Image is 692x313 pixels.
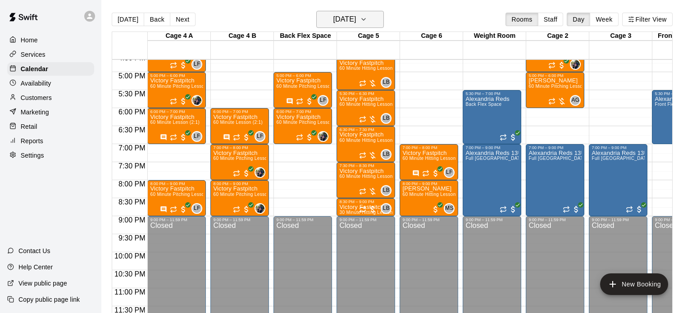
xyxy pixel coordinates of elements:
[305,133,314,142] span: All customers have paid
[211,32,274,41] div: Cage 4 B
[383,114,390,123] span: LB
[179,61,188,70] span: All customers have paid
[233,206,240,213] span: Recurring event
[255,204,264,213] img: Kenzee Alarcon
[150,73,203,78] div: 5:00 PM – 6:00 PM
[337,32,400,41] div: Cage 5
[465,102,501,107] span: Back Flex Space
[402,218,455,222] div: 9:00 PM – 11:59 PM
[116,144,148,152] span: 7:00 PM
[116,162,148,170] span: 7:30 PM
[7,33,94,47] a: Home
[574,95,581,106] span: Alec Grosser
[589,32,652,41] div: Cage 3
[381,113,392,124] div: Layla Burczak
[210,180,269,216] div: 8:00 PM – 9:00 PM: 60 Minute Pitching Lesson (1:1)
[255,131,265,142] div: Lacey Forster
[526,32,589,41] div: Cage 2
[21,50,46,59] p: Services
[444,167,455,178] div: Lacey Forster
[509,133,518,142] span: All customers have paid
[213,109,266,114] div: 6:00 PM – 7:00 PM
[316,11,384,28] button: [DATE]
[21,151,44,160] p: Settings
[590,13,618,26] button: Week
[18,263,53,272] p: Help Center
[447,203,455,214] span: Matt Skiba
[570,95,581,106] div: Alec Grosser
[548,62,555,69] span: Recurring event
[339,163,392,168] div: 7:30 PM – 8:30 PM
[7,91,94,104] div: Customers
[600,273,668,295] button: add
[445,204,454,213] span: MS
[170,98,177,105] span: Recurring event
[179,133,188,142] span: All customers have paid
[381,185,392,196] div: Layla Burczak
[528,156,587,161] span: Full [GEOGRAPHIC_DATA]
[258,167,265,178] span: Kenzee Alarcon
[337,198,395,216] div: 8:30 PM – 9:00 PM: 30 Minute Hitting Lesson (1:1)
[321,95,328,106] span: Lacey Forster
[465,218,519,222] div: 9:00 PM – 11:59 PM
[505,13,538,26] button: Rooms
[381,149,392,160] div: Layla Burczak
[446,168,453,177] span: LF
[400,32,463,41] div: Cage 6
[422,170,429,177] span: Recurring event
[21,108,49,117] p: Marketing
[592,156,650,161] span: Full [GEOGRAPHIC_DATA]
[179,205,188,214] span: All customers have paid
[626,206,633,213] span: Recurring event
[571,60,580,69] img: Kenzee Alarcon
[213,156,281,161] span: 60 Minute Pitching Lesson (1:1)
[383,150,390,159] span: LB
[359,152,366,159] span: Recurring event
[384,203,392,214] span: Layla Burczak
[273,108,332,144] div: 6:00 PM – 7:00 PM: 60 Minute Pitching Lesson (1:1)
[7,134,94,148] a: Reports
[465,145,519,150] div: 7:00 PM – 9:00 PM
[339,210,404,215] span: 30 Minute Hitting Lesson (1:1)
[402,192,467,197] span: 60 Minute Hitting Lesson (1:1)
[359,116,366,123] span: Recurring event
[276,84,344,89] span: 60 Minute Pitching Lesson (1:1)
[147,72,206,108] div: 5:00 PM – 6:00 PM: 60 Minute Pitching Lesson (1:1)
[383,78,390,87] span: LB
[257,132,264,141] span: LF
[402,156,467,161] span: 60 Minute Hitting Lesson (1:1)
[339,138,404,143] span: 60 Minute Hitting Lesson (1:1)
[160,206,167,213] svg: Has notes
[7,77,94,90] div: Availability
[337,162,395,198] div: 7:30 PM – 8:30 PM: 60 Minute Hitting Lesson (1:1)
[160,134,167,141] svg: Has notes
[384,185,392,196] span: Layla Burczak
[255,167,265,178] div: Kenzee Alarcon
[339,91,392,96] div: 5:30 PM – 6:30 PM
[447,167,455,178] span: Lacey Forster
[431,169,440,178] span: All customers have paid
[339,174,404,179] span: 60 Minute Hitting Lesson (1:1)
[21,79,51,88] p: Availability
[116,234,148,242] span: 9:30 PM
[7,105,94,119] a: Marketing
[381,77,392,88] div: Layla Burczak
[210,108,269,144] div: 6:00 PM – 7:00 PM: 60 Minute Lesson (2:1)
[116,126,148,134] span: 6:30 PM
[359,188,366,195] span: Recurring event
[384,113,392,124] span: Layla Burczak
[194,132,200,141] span: LF
[150,218,203,222] div: 9:00 PM – 11:59 PM
[223,134,230,141] svg: Has notes
[210,144,269,180] div: 7:00 PM – 8:00 PM: 60 Minute Pitching Lesson (1:1)
[412,170,419,177] svg: Has notes
[465,156,524,161] span: Full [GEOGRAPHIC_DATA]
[112,252,147,260] span: 10:00 PM
[242,169,251,178] span: All customers have paid
[242,133,251,142] span: All customers have paid
[233,170,240,177] span: Recurring event
[116,72,148,80] span: 5:00 PM
[333,13,356,26] h6: [DATE]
